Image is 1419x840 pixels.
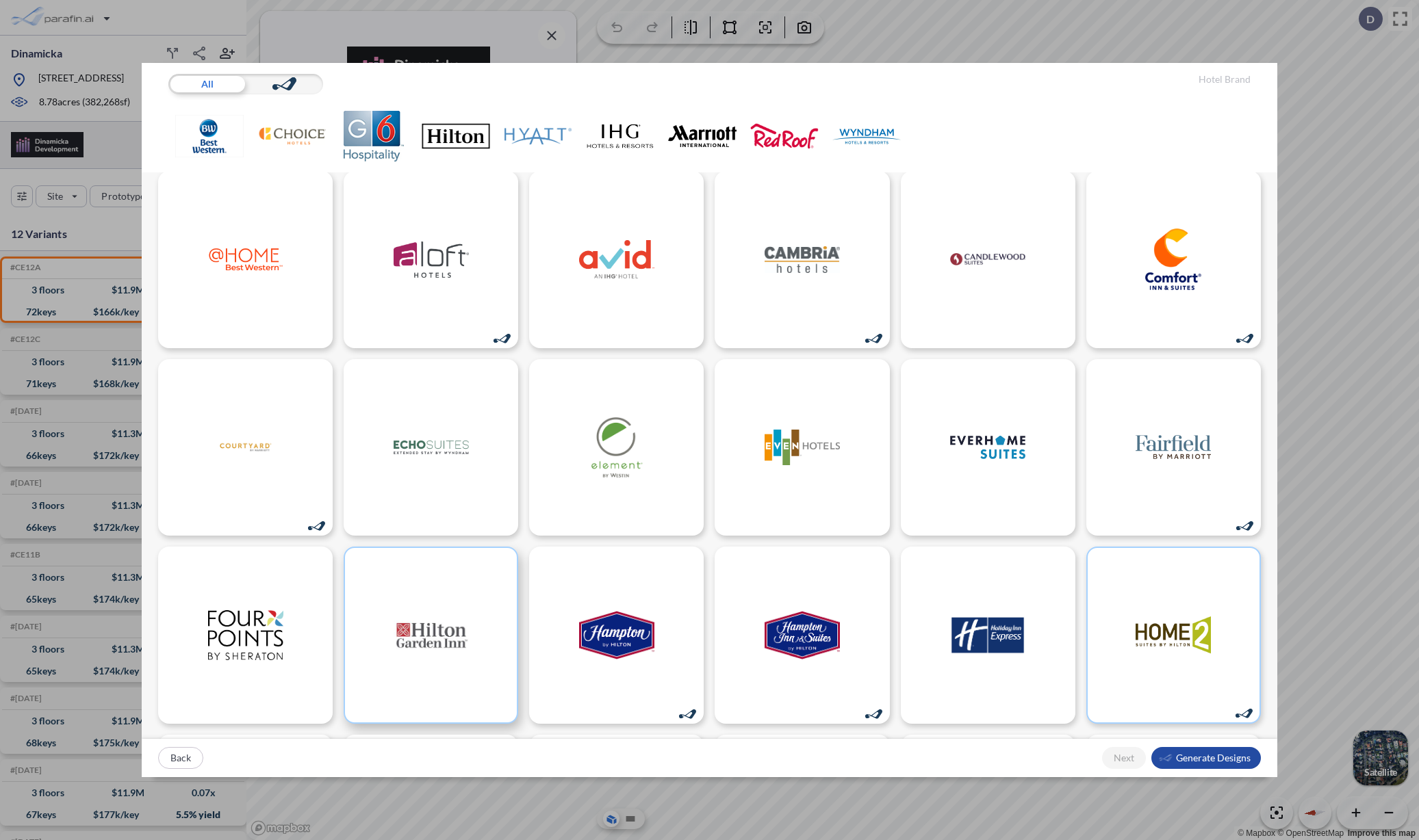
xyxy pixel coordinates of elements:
[950,417,1025,478] img: logo
[765,605,840,666] img: logo
[950,228,1025,290] img: logo
[394,605,469,666] img: logo
[208,417,283,478] img: logo
[586,111,654,161] img: IHG
[1136,228,1211,290] img: logo
[1136,417,1211,478] img: logo
[394,417,469,478] img: logo
[1159,752,1173,764] img: smallLogo-95f25c18.png
[422,111,490,161] img: Hilton
[340,111,408,161] img: G6 Hospitality
[579,228,654,290] img: logo
[579,417,654,478] img: logo
[208,228,283,290] img: logo
[208,605,283,666] img: logo
[668,111,737,161] img: Marriott
[950,605,1025,666] img: logo
[504,111,572,161] img: Hyatt
[1199,74,1251,86] h5: Hotel Brand
[750,111,819,161] img: Red Roof
[579,605,654,666] img: logo
[1136,605,1211,666] img: logo
[1151,747,1261,769] button: Generate Designs
[832,111,901,161] img: Wyndham
[394,228,469,290] img: logo
[765,417,840,478] img: logo
[257,111,326,161] img: Choice
[765,228,840,290] img: logo
[1176,751,1251,765] p: Generate Designs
